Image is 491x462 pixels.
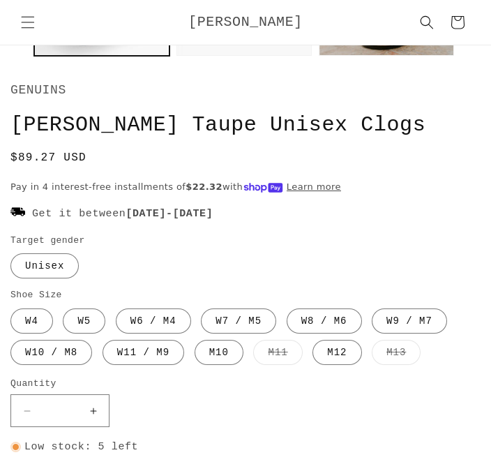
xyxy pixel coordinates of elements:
span: $89.27 USD [10,149,86,166]
label: Unisex [10,253,79,278]
label: W4 [10,308,53,334]
label: M10 [195,340,243,365]
h1: [PERSON_NAME] Taupe Unisex Clogs [10,112,481,139]
span: [DATE] [126,208,166,220]
legend: Shoe Size [10,288,63,302]
span: [PERSON_NAME] [188,14,303,30]
p: Get it between [10,204,481,223]
a: [PERSON_NAME] [183,10,308,35]
label: M11 [253,340,302,365]
label: W10 / M8 [10,340,92,365]
p: GENUINS [10,79,481,101]
label: W7 / M5 [201,308,276,334]
legend: Target gender [10,234,86,248]
summary: Menu [13,7,43,38]
label: M13 [372,340,421,365]
strong: - [126,208,213,220]
span: [DATE] [173,208,213,220]
p: Low stock: 5 left [10,438,481,456]
img: 1670915.png [10,204,25,222]
label: Quantity [10,377,317,391]
label: M12 [312,340,361,365]
label: W6 / M4 [116,308,191,334]
label: W8 / M6 [287,308,362,334]
label: W11 / M9 [103,340,184,365]
summary: Search [411,7,442,38]
label: W5 [63,308,105,334]
label: W9 / M7 [372,308,447,334]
